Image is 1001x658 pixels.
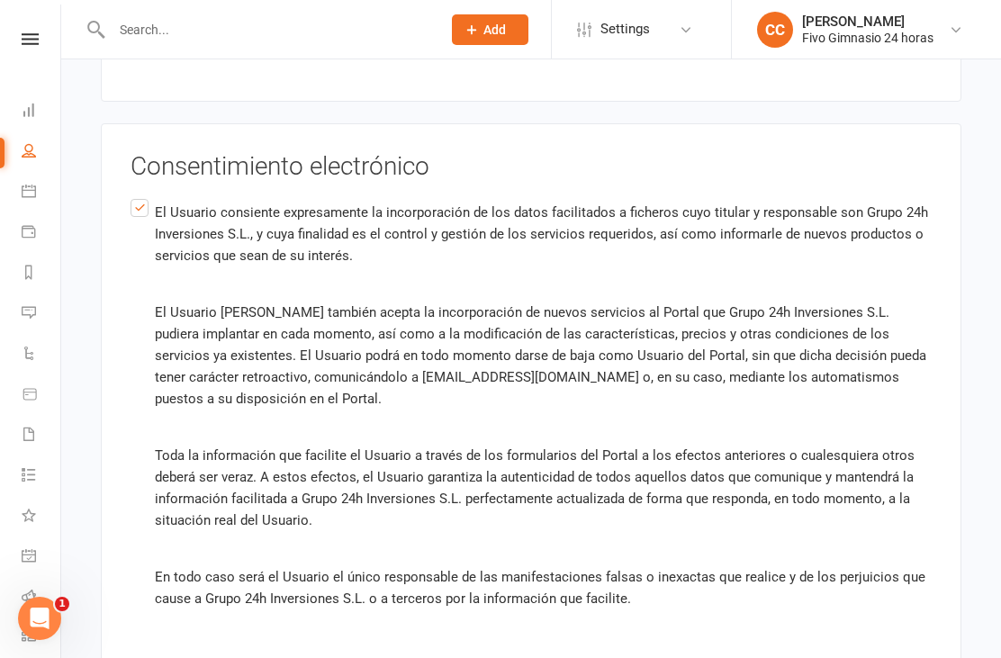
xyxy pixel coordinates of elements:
a: What's New [22,497,62,537]
button: Add [452,14,528,45]
div: CC [757,12,793,48]
div: Fivo Gimnasio 24 horas [802,30,933,46]
a: Reports [22,254,62,294]
span: 1 [55,597,69,611]
p: El Usuario consiente expresamente la incorporación de los datos facilitados a ficheros cuyo titul... [155,202,932,266]
span: Settings [600,9,650,50]
p: El Usuario [PERSON_NAME] [155,302,932,410]
div: [PERSON_NAME] [802,14,933,30]
h3: Consentimiento electrónico [131,153,932,181]
input: Search... [106,17,428,42]
a: Product Sales [22,375,62,416]
a: Dashboard [22,92,62,132]
span: Add [483,23,506,37]
a: Payments [22,213,62,254]
iframe: Intercom live chat [18,597,61,640]
p: En todo caso será el Usuario el único responsable de las manifestaciones falsas o inexactas que r... [155,566,932,609]
a: Calendar [22,173,62,213]
span: también acepta la incorporación de nuevos servicios al Portal que Grupo 24h Inversiones S.L. pudi... [155,304,926,407]
a: Roll call kiosk mode [22,578,62,618]
a: People [22,132,62,173]
a: General attendance kiosk mode [22,537,62,578]
p: Toda la información que facilite el Usuario a través de los formularios del Portal a los efectos ... [155,445,932,531]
